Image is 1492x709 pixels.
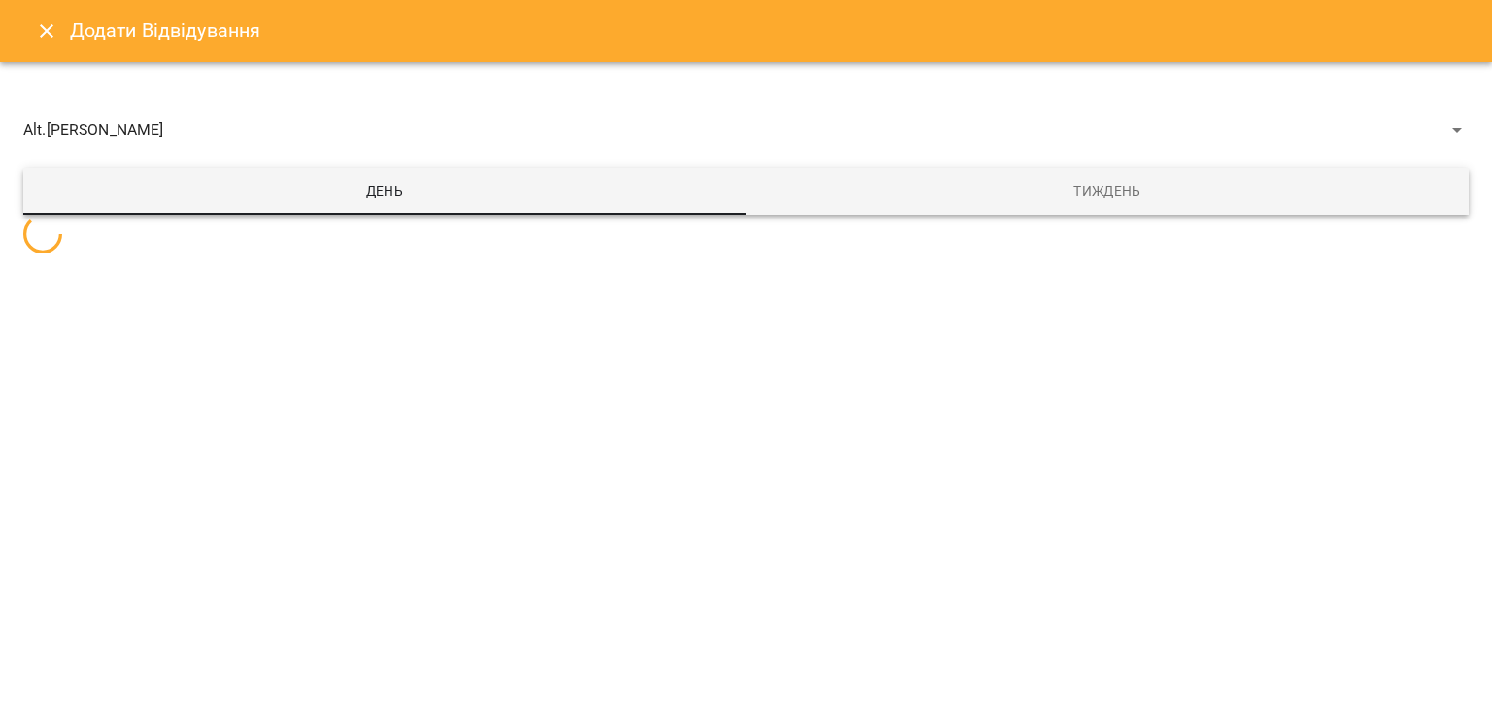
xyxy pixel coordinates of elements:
h6: Додати Відвідування [70,16,261,46]
span: Тиждень [758,180,1457,203]
button: Close [23,8,70,54]
span: День [35,180,734,203]
span: Alt.[PERSON_NAME] [23,118,1445,142]
div: Alt.[PERSON_NAME] [23,109,1469,152]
